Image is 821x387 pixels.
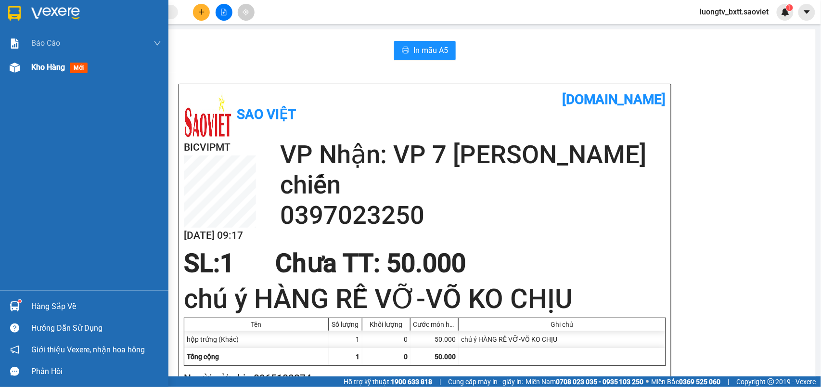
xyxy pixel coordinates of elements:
[154,39,161,47] span: down
[680,378,721,386] strong: 0369 525 060
[781,8,790,16] img: icon-new-feature
[31,37,60,49] span: Báo cáo
[344,376,432,387] span: Hỗ trợ kỹ thuật:
[187,321,326,328] div: Tên
[184,280,666,318] h1: chú ý HÀNG RỄ VỠ-VÕ KO CHỊU
[184,140,256,155] h2: BICVIPMT
[652,376,721,387] span: Miền Bắc
[10,63,20,73] img: warehouse-icon
[331,321,359,328] div: Số lượng
[8,6,21,21] img: logo-vxr
[803,8,811,16] span: caret-down
[329,331,362,348] div: 1
[31,299,161,314] div: Hàng sắp về
[220,248,234,278] span: 1
[693,6,777,18] span: luongtv_bxtt.saoviet
[187,353,219,361] span: Tổng cộng
[439,376,441,387] span: |
[193,4,210,21] button: plus
[404,353,408,361] span: 0
[184,331,329,348] div: hộp trứng (Khác)
[728,376,730,387] span: |
[10,323,19,333] span: question-circle
[526,376,644,387] span: Miền Nam
[243,9,249,15] span: aim
[269,249,472,278] div: Chưa TT : 50.000
[280,170,666,200] h2: chiến
[391,378,432,386] strong: 1900 633 818
[646,380,649,384] span: ⚪️
[356,353,359,361] span: 1
[10,367,19,376] span: message
[786,4,793,11] sup: 1
[556,378,644,386] strong: 0708 023 035 - 0935 103 250
[798,4,815,21] button: caret-down
[184,371,662,387] h2: Người gửi: nhi - 0965102274
[459,331,666,348] div: chú ý HÀNG RỄ VỠ-VÕ KO CHỊU
[70,63,88,73] span: mới
[216,4,232,21] button: file-add
[280,140,666,170] h2: VP Nhận: VP 7 [PERSON_NAME]
[184,91,232,140] img: logo.jpg
[10,345,19,354] span: notification
[461,321,663,328] div: Ghi chú
[435,353,456,361] span: 50.000
[10,301,20,311] img: warehouse-icon
[10,39,20,49] img: solution-icon
[410,331,459,348] div: 50.000
[362,331,410,348] div: 0
[768,378,774,385] span: copyright
[31,364,161,379] div: Phản hồi
[184,248,220,278] span: SL:
[18,300,21,303] sup: 1
[280,200,666,231] h2: 0397023250
[220,9,227,15] span: file-add
[184,228,256,244] h2: [DATE] 09:17
[413,44,448,56] span: In mẫu A5
[402,46,410,55] span: printer
[237,106,296,122] b: Sao Việt
[31,321,161,335] div: Hướng dẫn sử dụng
[31,63,65,72] span: Kho hàng
[394,41,456,60] button: printerIn mẫu A5
[562,91,666,107] b: [DOMAIN_NAME]
[198,9,205,15] span: plus
[238,4,255,21] button: aim
[448,376,523,387] span: Cung cấp máy in - giấy in:
[413,321,456,328] div: Cước món hàng
[365,321,408,328] div: Khối lượng
[788,4,791,11] span: 1
[31,344,145,356] span: Giới thiệu Vexere, nhận hoa hồng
